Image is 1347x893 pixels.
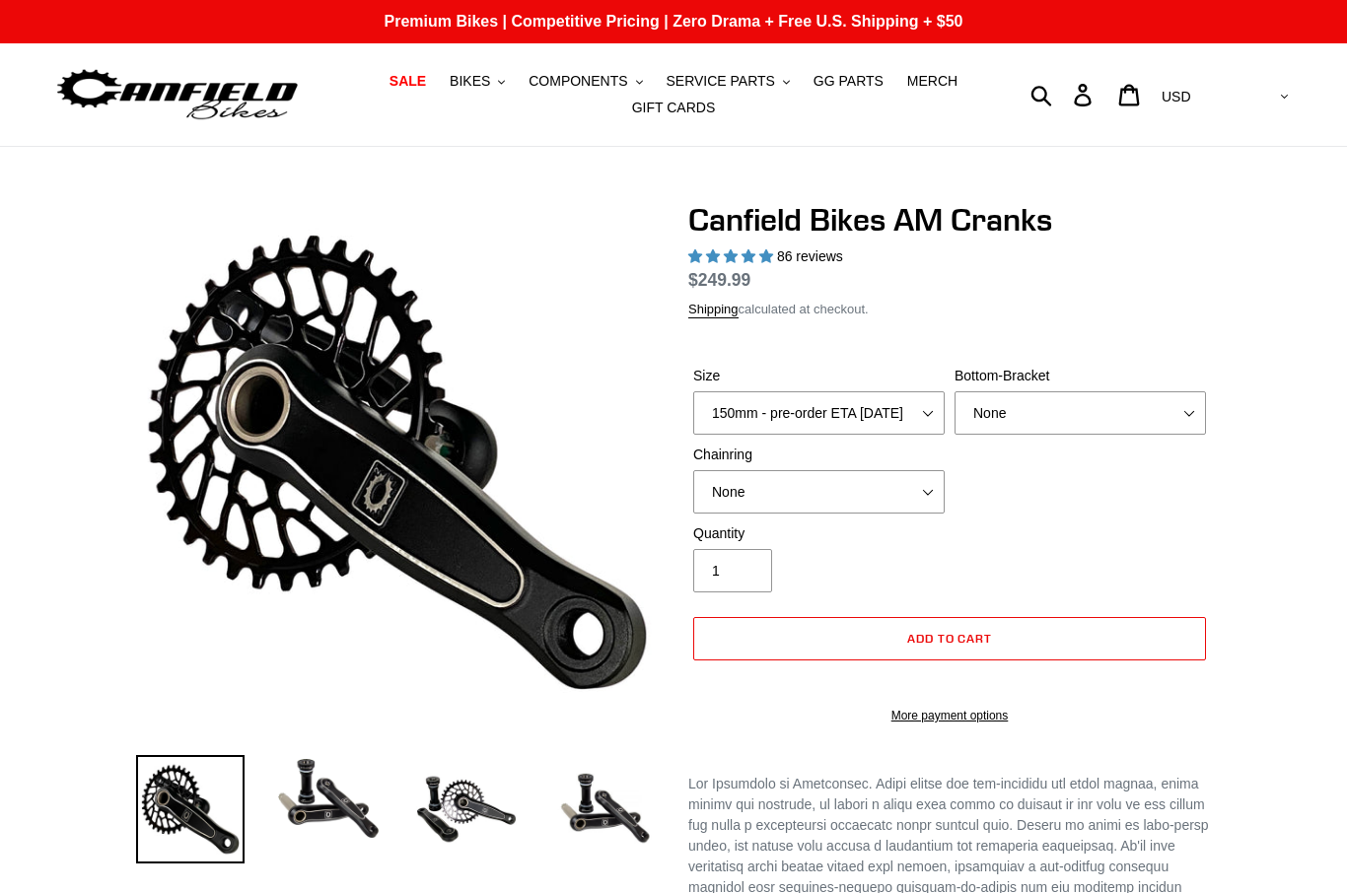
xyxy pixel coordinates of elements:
a: Shipping [688,302,739,318]
span: GIFT CARDS [632,100,716,116]
button: Add to cart [693,617,1206,660]
label: Quantity [693,523,945,544]
img: Canfield Bikes [54,64,301,126]
div: calculated at checkout. [688,300,1211,319]
span: SALE [390,73,426,90]
img: Load image into Gallery viewer, Canfield Bikes AM Cranks [136,755,245,863]
button: COMPONENTS [519,68,652,95]
span: COMPONENTS [529,73,627,90]
span: 4.97 stars [688,248,777,264]
span: SERVICE PARTS [666,73,774,90]
button: SERVICE PARTS [656,68,799,95]
span: 86 reviews [777,248,843,264]
h1: Canfield Bikes AM Cranks [688,201,1211,239]
a: GIFT CARDS [622,95,726,121]
label: Chainring [693,445,945,465]
img: Load image into Gallery viewer, Canfield Bikes AM Cranks [412,755,521,863]
span: BIKES [450,73,490,90]
a: MERCH [897,68,967,95]
label: Size [693,366,945,386]
span: Add to cart [907,631,993,646]
button: BIKES [440,68,515,95]
label: Bottom-Bracket [955,366,1206,386]
span: GG PARTS [814,73,884,90]
a: GG PARTS [804,68,893,95]
span: MERCH [907,73,957,90]
a: More payment options [693,707,1206,724]
img: Load image into Gallery viewer, Canfield Cranks [274,755,383,842]
a: SALE [380,68,436,95]
span: $249.99 [688,270,750,290]
img: Load image into Gallery viewer, CANFIELD-AM_DH-CRANKS [550,755,659,863]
